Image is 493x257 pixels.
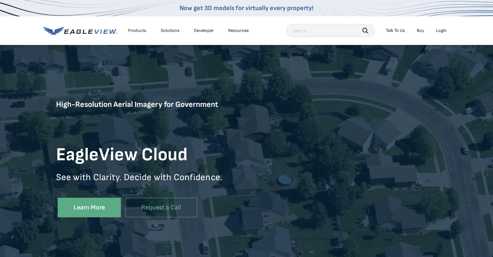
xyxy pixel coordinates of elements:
p: See with Clarity. Decide with Confidence. [56,172,247,193]
a: Buy [417,28,424,34]
div: Talk To Us [386,28,405,34]
input: Search [286,24,375,37]
a: Request a Call [125,198,197,218]
div: Products [128,28,146,34]
a: Now get 3D models for virtually every property! [180,4,313,12]
a: Learn More [58,198,121,218]
iframe: Eagleview Cloud Overview [247,107,437,215]
div: Solutions [161,28,180,34]
h1: EagleView Cloud [56,144,247,166]
div: Login [436,28,447,34]
a: Developer [194,28,214,34]
div: Resources [228,28,249,34]
h5: High-Resolution Aerial Imagery for Government [56,99,247,139]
